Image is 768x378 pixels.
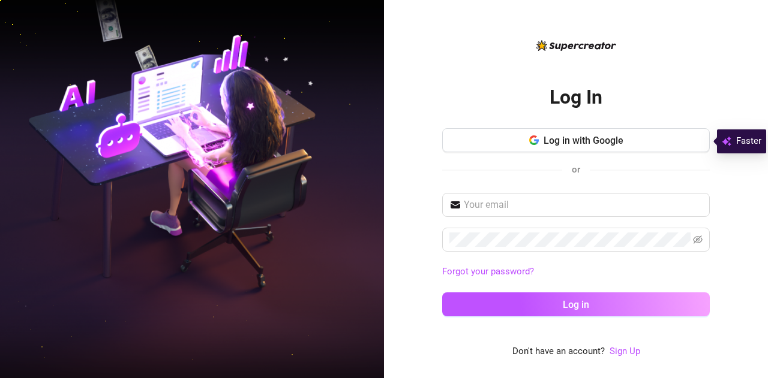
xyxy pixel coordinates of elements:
[442,128,710,152] button: Log in with Google
[563,299,589,310] span: Log in
[536,40,616,51] img: logo-BBDzfeDw.svg
[610,346,640,356] a: Sign Up
[442,292,710,316] button: Log in
[572,164,580,175] span: or
[464,198,703,212] input: Your email
[693,235,703,244] span: eye-invisible
[544,135,623,146] span: Log in with Google
[610,344,640,359] a: Sign Up
[512,344,605,359] span: Don't have an account?
[722,134,731,149] img: svg%3e
[442,266,534,277] a: Forgot your password?
[442,265,710,279] a: Forgot your password?
[550,85,602,110] h2: Log In
[736,134,761,149] span: Faster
